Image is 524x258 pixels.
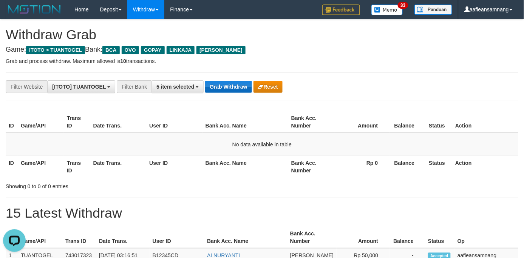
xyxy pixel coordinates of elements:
th: Game/API [18,111,64,133]
th: Bank Acc. Name [204,227,287,248]
h1: 15 Latest Withdraw [6,206,518,221]
th: Bank Acc. Name [202,156,288,177]
th: Game/API [18,156,64,177]
span: 33 [398,2,408,9]
button: [ITOTO] TUANTOGEL [47,80,115,93]
th: Amount [334,111,390,133]
div: Showing 0 to 0 of 0 entries [6,180,213,190]
th: Status [425,227,454,248]
span: ITOTO > TUANTOGEL [26,46,85,54]
th: ID [6,111,18,133]
span: OVO [122,46,139,54]
img: panduan.png [414,5,452,15]
th: Balance [390,227,425,248]
span: [ITOTO] TUANTOGEL [52,84,106,90]
h4: Game: Bank: [6,46,518,54]
th: Op [454,227,518,248]
span: BCA [102,46,119,54]
th: Game/API [18,227,62,248]
th: Bank Acc. Number [287,227,337,248]
th: Trans ID [64,156,90,177]
th: Bank Acc. Number [288,111,334,133]
strong: 10 [120,58,126,64]
th: Date Trans. [90,156,147,177]
th: Status [426,156,453,177]
th: User ID [146,156,202,177]
td: No data available in table [6,133,518,156]
th: Trans ID [62,227,96,248]
th: Amount [337,227,390,248]
th: ID [6,156,18,177]
th: User ID [146,111,202,133]
p: Grab and process withdraw. Maximum allowed is transactions. [6,57,518,65]
img: Button%20Memo.svg [371,5,403,15]
img: MOTION_logo.png [6,4,63,15]
th: Action [452,111,518,133]
span: GOPAY [141,46,165,54]
th: Trans ID [64,111,90,133]
button: Reset [253,81,283,93]
th: Balance [390,156,426,177]
th: Date Trans. [96,227,150,248]
th: User ID [150,227,204,248]
span: [PERSON_NAME] [196,46,245,54]
th: Bank Acc. Number [288,156,334,177]
div: Filter Bank [117,80,151,93]
th: Status [426,111,453,133]
span: LINKAJA [167,46,195,54]
th: Rp 0 [334,156,390,177]
h1: Withdraw Grab [6,27,518,42]
span: 5 item selected [156,84,194,90]
th: Bank Acc. Name [202,111,288,133]
th: Balance [390,111,426,133]
th: Action [452,156,518,177]
button: 5 item selected [151,80,204,93]
img: Feedback.jpg [322,5,360,15]
button: Open LiveChat chat widget [3,3,26,26]
th: Date Trans. [90,111,147,133]
button: Grab Withdraw [205,81,252,93]
div: Filter Website [6,80,47,93]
